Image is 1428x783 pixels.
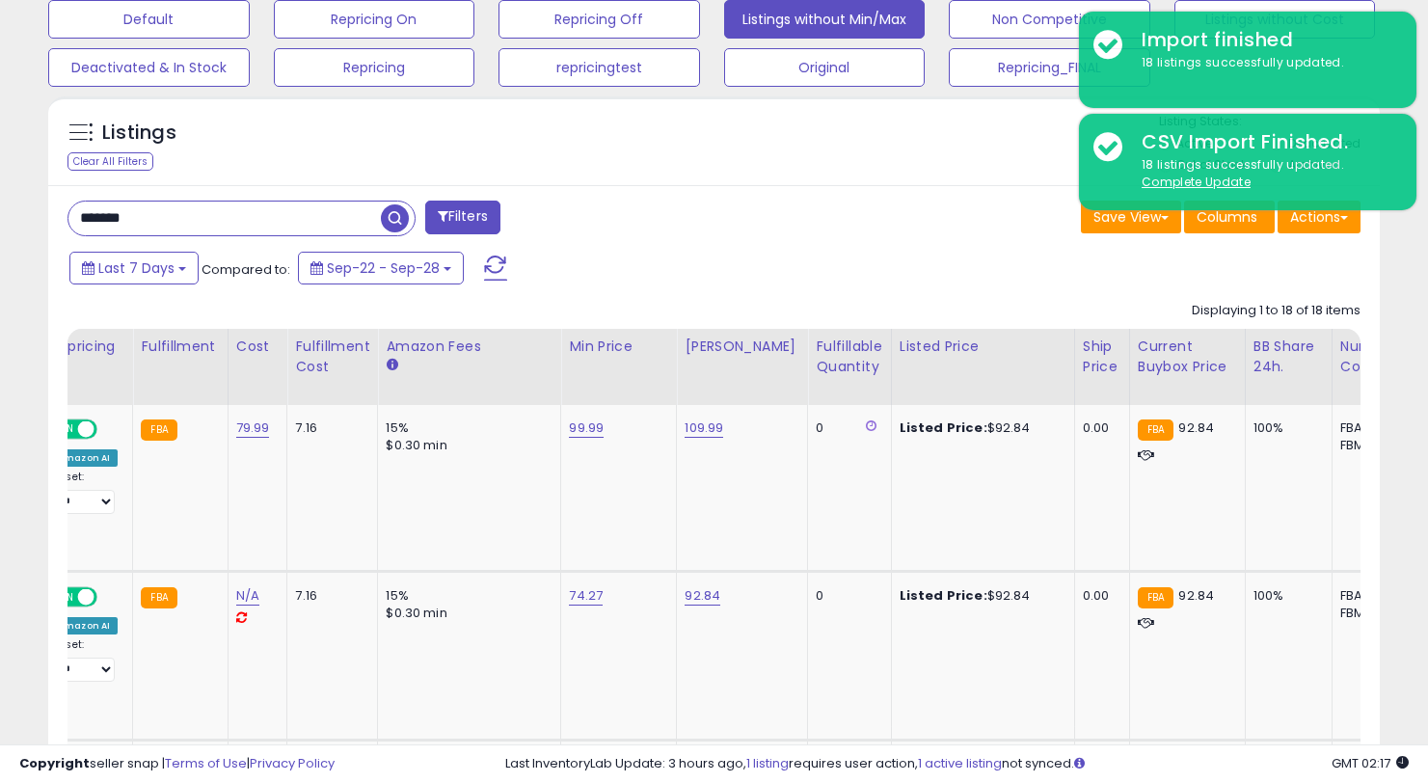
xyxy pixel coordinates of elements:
button: Last 7 Days [69,252,199,284]
small: FBA [1138,419,1173,441]
div: 18 listings successfully updated. [1127,156,1402,192]
div: FBA: 4 [1340,419,1404,437]
a: 1 listing [746,754,789,772]
div: Import finished [1127,26,1402,54]
div: $92.84 [900,419,1060,437]
small: FBA [141,587,176,608]
a: 99.99 [569,418,604,438]
div: CSV Import Finished. [1127,128,1402,156]
div: 15% [386,419,546,437]
div: Amazon AI [50,617,118,634]
p: Listing States: [1159,113,1380,131]
button: repricingtest [498,48,700,87]
a: 109.99 [685,418,723,438]
button: Save View [1081,201,1181,233]
button: Actions [1278,201,1361,233]
div: 0 [816,587,876,605]
button: Repricing [274,48,475,87]
span: 92.84 [1178,586,1214,605]
span: 92.84 [1178,418,1214,437]
div: 100% [1253,587,1317,605]
div: Ship Price [1083,337,1121,377]
a: 1 active listing [918,754,1002,772]
div: Preset: [50,638,118,682]
div: 100% [1253,419,1317,437]
span: Compared to: [202,260,290,279]
a: 74.27 [569,586,603,606]
div: 7.16 [295,419,363,437]
u: Complete Update [1142,174,1251,190]
button: Filters [425,201,500,234]
div: FBA: 4 [1340,587,1404,605]
div: Clear All Filters [67,152,153,171]
a: 92.84 [685,586,720,606]
b: Listed Price: [900,586,987,605]
div: Cost [236,337,280,357]
div: Fulfillable Quantity [816,337,882,377]
small: FBA [1138,587,1173,608]
small: FBA [141,419,176,441]
strong: Copyright [19,754,90,772]
div: 0 [816,419,876,437]
div: FBM: 4 [1340,437,1404,454]
span: OFF [94,589,125,606]
div: $92.84 [900,587,1060,605]
div: Current Buybox Price [1138,337,1237,377]
div: Displaying 1 to 18 of 18 items [1192,302,1361,320]
button: Sep-22 - Sep-28 [298,252,464,284]
div: Amazon Fees [386,337,552,357]
div: Amazon AI [50,449,118,467]
div: BB Share 24h. [1253,337,1324,377]
a: Privacy Policy [250,754,335,772]
span: Last 7 Days [98,258,175,278]
div: [PERSON_NAME] [685,337,799,357]
div: seller snap | | [19,755,335,773]
div: 7.16 [295,587,363,605]
button: Deactivated & In Stock [48,48,250,87]
div: Min Price [569,337,668,357]
b: Listed Price: [900,418,987,437]
div: $0.30 min [386,605,546,622]
div: 18 listings successfully updated. [1127,54,1402,72]
span: Sep-22 - Sep-28 [327,258,440,278]
h5: Listings [102,120,176,147]
span: OFF [94,421,125,438]
div: Fulfillment [141,337,219,357]
span: 2025-10-6 02:17 GMT [1332,754,1409,772]
div: Fulfillment Cost [295,337,369,377]
a: Terms of Use [165,754,247,772]
small: Amazon Fees. [386,357,397,374]
button: Original [724,48,926,87]
div: FBM: 4 [1340,605,1404,622]
div: Num of Comp. [1340,337,1411,377]
div: 0.00 [1083,587,1115,605]
div: Repricing [50,337,124,357]
div: Last InventoryLab Update: 3 hours ago, requires user action, not synced. [505,755,1409,773]
div: 15% [386,587,546,605]
div: Preset: [50,471,118,514]
span: Columns [1197,207,1257,227]
div: 0.00 [1083,419,1115,437]
div: Listed Price [900,337,1066,357]
a: N/A [236,586,259,606]
a: 79.99 [236,418,270,438]
button: Columns [1184,201,1275,233]
div: $0.30 min [386,437,546,454]
button: Repricing_FINAL [949,48,1150,87]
